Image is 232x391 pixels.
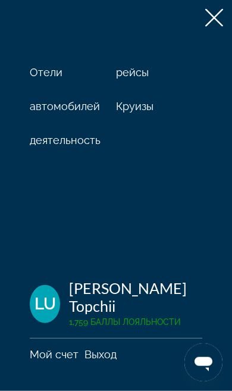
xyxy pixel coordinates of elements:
button: Выход [84,348,117,361]
a: деятельность [30,134,101,146]
iframe: Botón para iniciar la ventana de mensajería [184,343,222,381]
div: [PERSON_NAME] Topchii [69,279,202,315]
span: 1,759 Баллы лояльности [69,317,181,327]
a: Отели [30,66,62,79]
a: рейсы [116,66,149,79]
a: Мой счет [30,348,79,361]
a: автомобилей [30,100,100,112]
span: LU [35,295,56,313]
a: Круизы [116,100,153,112]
